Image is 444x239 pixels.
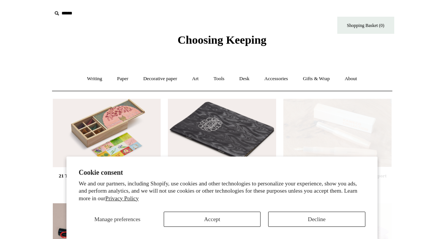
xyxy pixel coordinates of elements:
[164,212,261,227] button: Accept
[105,195,139,201] a: Privacy Policy
[207,69,231,89] a: Tools
[53,171,161,203] a: 21 Traditional Japanese Floral Incense Cones £25.00
[55,171,159,180] div: 21 Traditional Japanese Floral Incense Cones
[185,69,205,89] a: Art
[110,69,135,89] a: Paper
[283,99,391,167] a: Apricot Pearl Kaweco Collection Classic Sport Fountain Pen Apricot Pearl Kaweco Collection Classi...
[268,212,365,227] button: Decline
[232,69,256,89] a: Desk
[79,169,365,177] h2: Cookie consent
[136,69,184,89] a: Decorative paper
[337,17,394,34] a: Shopping Basket (0)
[53,99,161,167] img: 21 Traditional Japanese Floral Incense Cones
[296,69,337,89] a: Gifts & Wrap
[79,212,156,227] button: Manage preferences
[168,99,276,167] img: Black Moire Choosing Keeping Medium Notebook
[338,69,364,89] a: About
[258,69,295,89] a: Accessories
[94,216,140,222] span: Manage preferences
[80,69,109,89] a: Writing
[177,40,266,45] a: Choosing Keeping
[168,99,276,167] a: Black Moire Choosing Keeping Medium Notebook Black Moire Choosing Keeping Medium Notebook
[283,99,391,167] img: Apricot Pearl Kaweco Collection Classic Sport Fountain Pen
[53,99,161,167] a: 21 Traditional Japanese Floral Incense Cones 21 Traditional Japanese Floral Incense Cones
[177,33,266,46] span: Choosing Keeping
[79,180,365,203] p: We and our partners, including Shopify, use cookies and other technologies to personalize your ex...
